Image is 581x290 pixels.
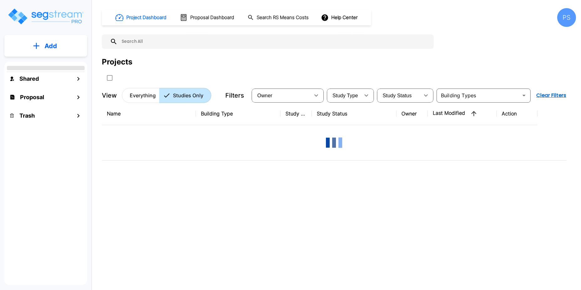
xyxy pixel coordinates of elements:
[44,41,57,51] p: Add
[396,102,428,125] th: Owner
[4,37,87,55] button: Add
[245,12,312,24] button: Search RS Means Costs
[173,92,203,99] p: Studies Only
[320,12,360,23] button: Help Center
[122,88,160,103] button: Everything
[497,102,537,125] th: Action
[332,93,358,98] span: Study Type
[280,102,312,125] th: Study Type
[177,11,238,24] button: Proposal Dashboard
[159,88,211,103] button: Studies Only
[102,91,117,100] p: View
[130,92,156,99] p: Everything
[253,87,310,104] div: Select
[312,102,396,125] th: Study Status
[196,102,280,125] th: Building Type
[102,56,132,68] div: Projects
[118,34,431,49] input: Search All
[520,91,528,100] button: Open
[257,93,272,98] span: Owner
[328,87,360,104] div: Select
[378,87,420,104] div: Select
[322,130,347,155] img: Loading
[557,8,576,27] div: PS
[19,74,39,83] h1: Shared
[103,72,116,84] button: SelectAll
[19,111,35,120] h1: Trash
[7,8,84,25] img: Logo
[113,11,170,24] button: Project Dashboard
[102,102,196,125] th: Name
[190,14,234,21] h1: Proposal Dashboard
[257,14,309,21] h1: Search RS Means Costs
[225,91,244,100] p: Filters
[438,91,518,100] input: Building Types
[383,93,412,98] span: Study Status
[534,89,569,102] button: Clear Filters
[20,93,44,101] h1: Proposal
[428,102,497,125] th: Last Modified
[126,14,166,21] h1: Project Dashboard
[122,88,211,103] div: Platform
